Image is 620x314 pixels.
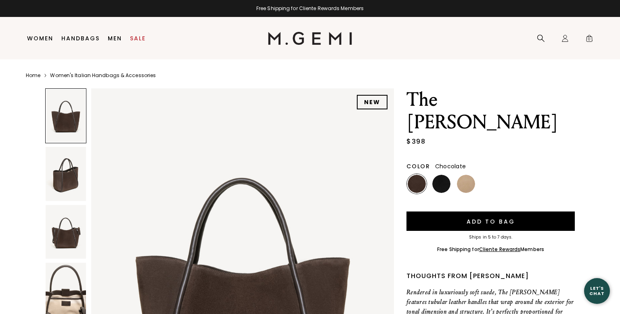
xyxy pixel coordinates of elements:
a: Men [108,35,122,42]
div: Let's Chat [584,286,610,296]
div: $398 [406,137,425,147]
div: Free Shipping for Members [437,246,544,253]
div: Ships in 5 to 7 days. [406,235,575,240]
a: Handbags [61,35,100,42]
h1: The [PERSON_NAME] [406,88,575,134]
img: Chocolate [408,175,426,193]
button: Add to Bag [406,211,575,231]
img: M.Gemi [268,32,352,45]
a: Home [26,72,40,79]
div: NEW [357,95,387,109]
a: Cliente Rewards [479,246,521,253]
img: Latte [457,175,475,193]
a: Women's Italian Handbags & Accessories [50,72,156,79]
img: The Ursula Tote [46,147,86,201]
div: Thoughts from [PERSON_NAME] [406,271,575,281]
h2: Color [406,163,430,170]
img: The Ursula Tote [46,205,86,259]
a: Women [27,35,53,42]
span: 0 [585,36,593,44]
img: Black [432,175,450,193]
a: Sale [130,35,146,42]
span: Chocolate [435,162,466,170]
